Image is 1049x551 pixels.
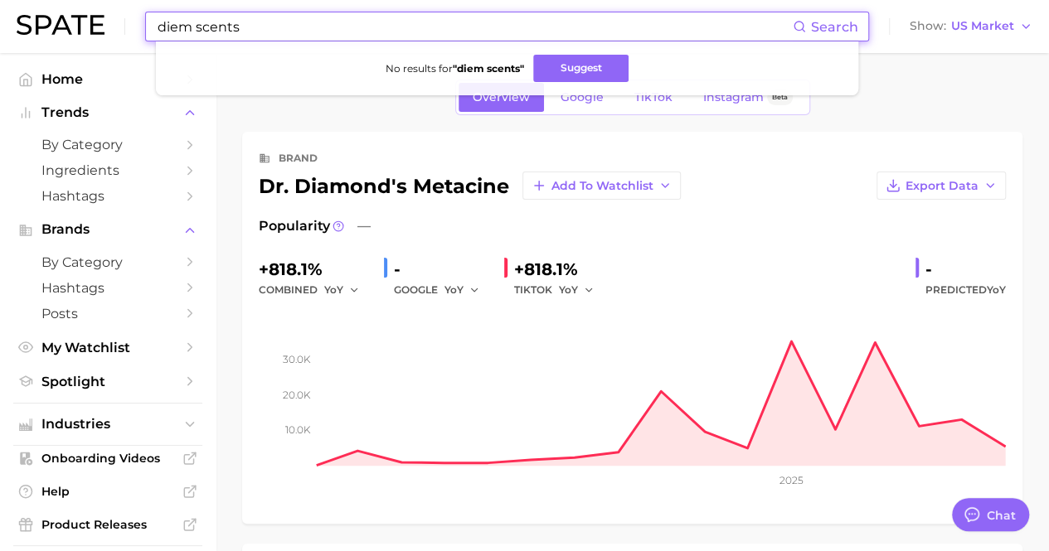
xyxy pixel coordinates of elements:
button: Add to Watchlist [522,172,681,200]
button: Suggest [533,55,629,82]
span: Popularity [259,216,330,236]
div: GOOGLE [394,280,491,300]
span: Hashtags [41,280,174,296]
span: by Category [41,137,174,152]
span: YoY [987,283,1006,296]
a: InstagramBeta [689,83,807,112]
button: ShowUS Market [906,16,1037,37]
span: Export Data [906,179,979,193]
div: dr. diamond's metacine [259,172,681,200]
div: +818.1% [514,256,605,283]
span: by Category [41,254,174,270]
span: Search [811,19,858,35]
button: Trends [13,100,202,125]
span: No results for [385,62,523,75]
span: Product Releases [41,517,174,532]
a: Product Releases [13,512,202,537]
span: My Watchlist [41,340,174,355]
span: Beta [772,90,788,104]
span: Instagram [703,90,764,104]
a: by Category [13,132,202,157]
a: Hashtags [13,183,202,209]
a: Onboarding Videos [13,446,202,471]
a: Overview [459,83,544,112]
a: TikTok [620,83,687,112]
img: SPATE [17,15,104,35]
span: Show [910,22,946,31]
a: Help [13,479,202,504]
a: Google [546,83,618,112]
a: My Watchlist [13,335,202,360]
button: YoY [559,280,595,300]
span: YoY [559,283,578,297]
a: Hashtags [13,275,202,301]
a: Posts [13,301,202,326]
span: Brands [41,222,174,237]
span: YoY [444,283,464,297]
div: combined [259,280,371,300]
span: Ingredients [41,162,174,178]
div: +818.1% [259,256,371,283]
tspan: 2025 [779,474,804,486]
a: Spotlight [13,369,202,394]
div: TIKTOK [514,280,605,300]
span: Overview [473,90,530,104]
span: YoY [324,283,343,297]
button: Brands [13,217,202,242]
div: - [925,256,1006,283]
span: Home [41,71,174,87]
span: Industries [41,417,174,432]
span: Onboarding Videos [41,451,174,466]
strong: " diem scents " [452,62,523,75]
button: YoY [444,280,480,300]
span: TikTok [634,90,673,104]
div: brand [279,148,318,168]
a: by Category [13,249,202,275]
a: Home [13,66,202,92]
span: Hashtags [41,188,174,204]
span: Posts [41,306,174,321]
span: Add to Watchlist [551,179,653,193]
button: YoY [324,280,360,300]
span: Spotlight [41,374,174,389]
span: Predicted [925,280,1006,300]
button: Industries [13,412,202,437]
span: — [357,216,371,236]
span: US Market [951,22,1014,31]
div: - [394,256,491,283]
span: Trends [41,105,174,120]
a: Ingredients [13,157,202,183]
button: Export Data [877,172,1006,200]
input: Search here for a brand, industry, or ingredient [156,12,793,41]
span: Google [561,90,604,104]
span: Help [41,484,174,499]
